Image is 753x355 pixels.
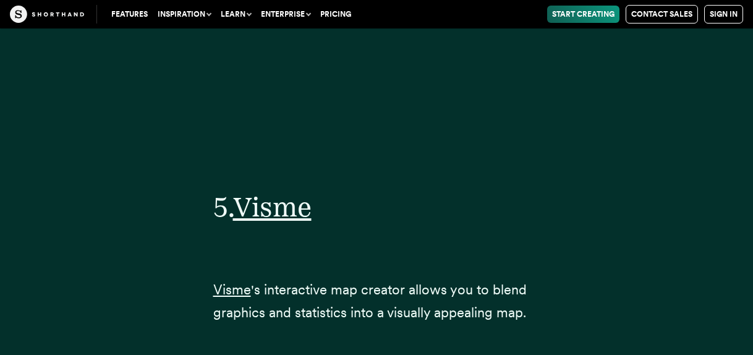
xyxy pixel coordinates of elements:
[153,6,216,23] button: Inspiration
[213,190,233,223] span: 5.
[106,6,153,23] a: Features
[213,281,527,320] span: 's interactive map creator allows you to blend graphics and statistics into a visually appealing ...
[704,5,743,24] a: Sign in
[626,5,698,24] a: Contact Sales
[547,6,619,23] a: Start Creating
[216,6,256,23] button: Learn
[256,6,315,23] button: Enterprise
[213,281,251,297] a: Visme
[315,6,356,23] a: Pricing
[10,6,84,23] img: The Craft
[233,190,312,223] a: Visme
